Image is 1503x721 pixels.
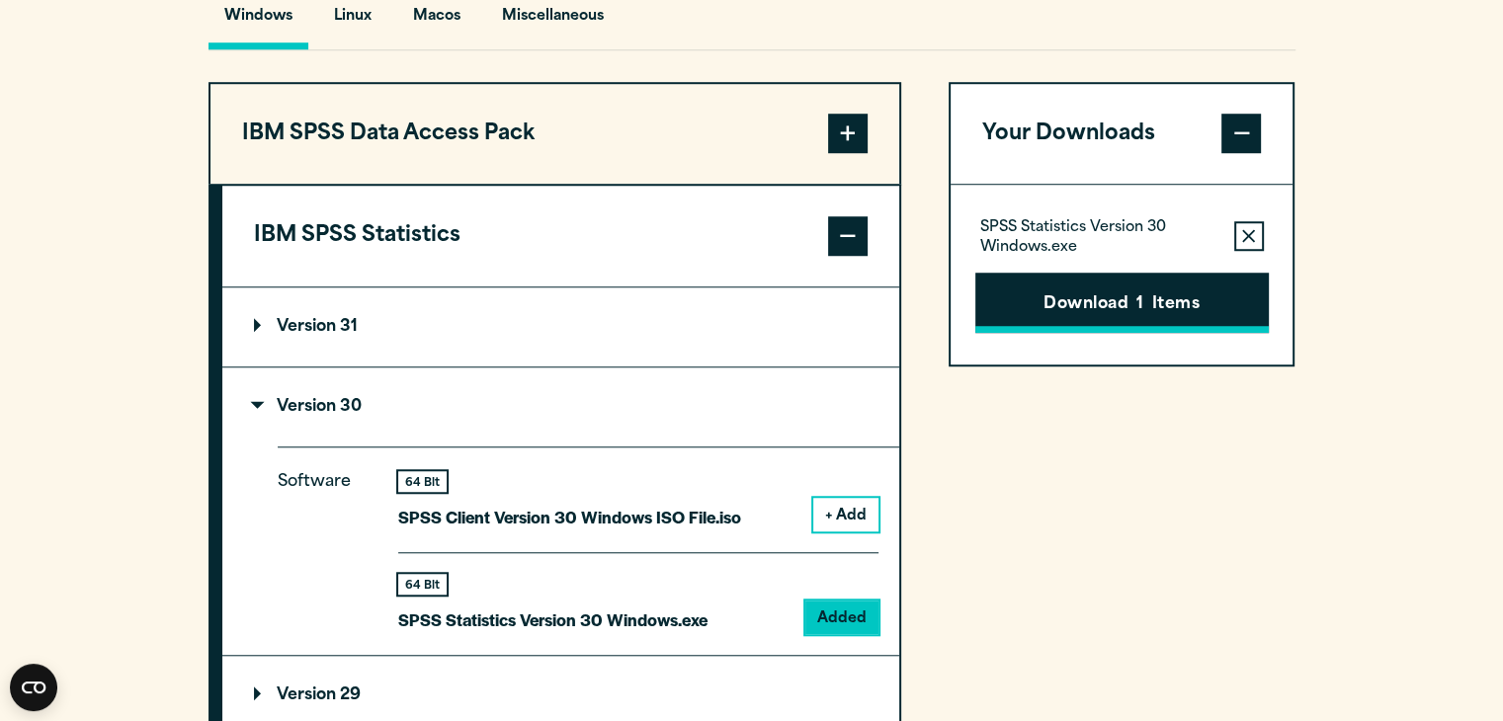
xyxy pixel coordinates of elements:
div: Your Downloads [951,184,1294,364]
p: SPSS Client Version 30 Windows ISO File.iso [398,503,741,531]
div: 64 Bit [398,471,447,492]
p: Version 30 [254,399,362,415]
summary: Version 30 [222,367,899,446]
button: Your Downloads [951,84,1294,185]
button: IBM SPSS Statistics [222,186,899,286]
p: SPSS Statistics Version 30 Windows.exe [980,218,1218,258]
p: Software [278,468,367,617]
button: + Add [813,498,878,531]
summary: Version 31 [222,287,899,366]
span: 1 [1136,292,1143,318]
div: 64 Bit [398,574,447,595]
button: Download1Items [975,273,1269,334]
button: IBM SPSS Data Access Pack [210,84,899,185]
button: Added [805,601,878,634]
p: SPSS Statistics Version 30 Windows.exe [398,605,708,634]
button: Open CMP widget [10,664,57,711]
p: Version 31 [254,319,358,335]
p: Version 29 [254,687,361,703]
